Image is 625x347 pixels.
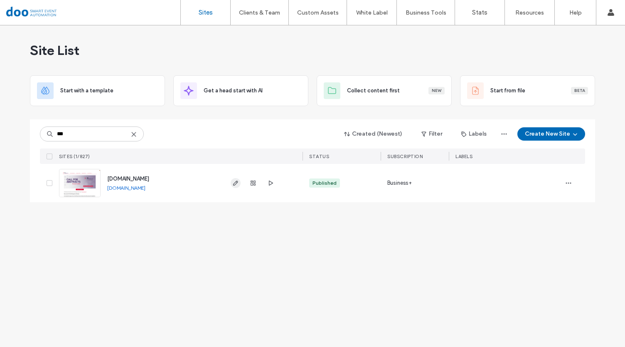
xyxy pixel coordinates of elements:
[571,87,588,94] div: Beta
[347,87,400,95] span: Collect content first
[30,42,79,59] span: Site List
[387,154,423,159] span: SUBSCRIPTION
[515,9,544,16] label: Resources
[30,75,165,106] div: Start with a template
[455,154,472,159] span: LABELS
[173,75,308,106] div: Get a head start with AI
[239,9,280,16] label: Clients & Team
[107,176,149,182] a: [DOMAIN_NAME]
[297,9,339,16] label: Custom Assets
[454,127,494,141] button: Labels
[517,127,585,141] button: Create New Site
[18,6,36,13] span: Hilfe
[406,9,446,16] label: Business Tools
[204,87,263,95] span: Get a head start with AI
[309,154,329,159] span: STATUS
[490,87,525,95] span: Start from file
[472,9,487,16] label: Stats
[107,185,145,191] a: [DOMAIN_NAME]
[356,9,388,16] label: White Label
[317,75,452,106] div: Collect content firstNew
[413,127,450,141] button: Filter
[387,179,412,187] span: Business+
[569,9,582,16] label: Help
[460,75,595,106] div: Start from fileBeta
[59,154,90,159] span: SITES (1/827)
[428,87,445,94] div: New
[337,127,410,141] button: Created (Newest)
[199,9,213,16] label: Sites
[60,87,113,95] span: Start with a template
[312,179,337,187] div: Published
